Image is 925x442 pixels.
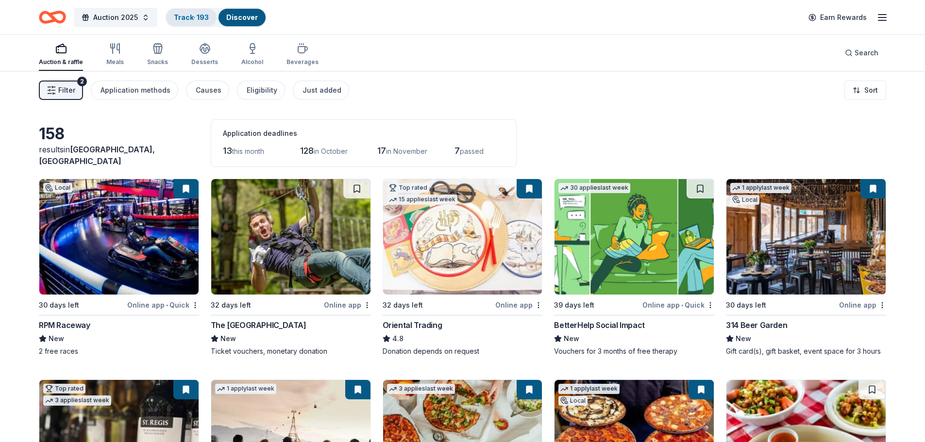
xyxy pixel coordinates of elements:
button: Eligibility [237,81,285,100]
div: Eligibility [247,84,277,96]
div: Alcohol [241,58,263,66]
div: Local [558,396,588,406]
div: 3 applies last week [43,395,111,406]
span: in [39,145,155,166]
span: • [681,301,683,309]
button: Sort [844,81,886,100]
span: New [49,333,64,344]
div: 30 days left [726,299,766,311]
div: Auction & raffle [39,58,83,66]
img: Image for 314 Beer Garden [726,179,886,295]
div: Donation depends on request [383,346,543,356]
div: Online app [324,299,371,311]
button: Beverages [286,39,319,71]
button: Auction 2025 [74,8,157,27]
div: Top rated [387,183,429,193]
span: [GEOGRAPHIC_DATA], [GEOGRAPHIC_DATA] [39,145,155,166]
div: 1 apply last week [558,384,620,394]
div: Gift card(s), gift basket, event space for 3 hours [726,346,886,356]
span: 17 [377,146,386,156]
button: Snacks [147,39,168,71]
span: in October [314,147,348,155]
button: Filter2 [39,81,83,100]
div: 30 applies last week [558,183,630,193]
a: Image for Oriental TradingTop rated15 applieslast week32 days leftOnline appOriental Trading4.8Do... [383,179,543,356]
button: Causes [186,81,229,100]
div: results [39,144,199,167]
div: Application methods [101,84,170,96]
div: 15 applies last week [387,195,457,205]
span: in November [386,147,427,155]
div: Meals [106,58,124,66]
button: Meals [106,39,124,71]
div: 32 days left [383,299,423,311]
div: 30 days left [39,299,79,311]
span: Search [855,47,878,59]
div: Oriental Trading [383,319,442,331]
button: Just added [293,81,349,100]
div: Ticket vouchers, monetary donation [211,346,371,356]
img: Image for The Adventure Park [211,179,370,295]
a: Image for RPM RacewayLocal30 days leftOnline app•QuickRPM RacewayNew2 free races [39,179,199,356]
div: Online app [839,299,886,311]
span: this month [232,147,264,155]
div: Just added [303,84,341,96]
div: Desserts [191,58,218,66]
span: Sort [864,84,878,96]
button: Track· 193Discover [165,8,267,27]
button: Application methods [91,81,178,100]
div: 158 [39,124,199,144]
div: Online app Quick [642,299,714,311]
a: Track· 193 [174,13,209,21]
span: 128 [300,146,314,156]
div: Vouchers for 3 months of free therapy [554,346,714,356]
div: 2 free races [39,346,199,356]
a: Earn Rewards [803,9,873,26]
img: Image for BetterHelp Social Impact [555,179,714,295]
div: Top rated [43,384,85,393]
a: Image for 314 Beer Garden1 applylast weekLocal30 days leftOnline app314 Beer GardenNewGift card(s... [726,179,886,356]
div: 3 applies last week [387,384,455,394]
button: Search [837,43,886,63]
div: 314 Beer Garden [726,319,787,331]
div: RPM Raceway [39,319,90,331]
div: Application deadlines [223,128,505,139]
button: Auction & raffle [39,39,83,71]
span: 7 [454,146,460,156]
span: • [166,301,168,309]
img: Image for Oriental Trading [383,179,542,295]
button: Desserts [191,39,218,71]
div: Snacks [147,58,168,66]
div: The [GEOGRAPHIC_DATA] [211,319,306,331]
div: Causes [196,84,221,96]
a: Image for The Adventure Park32 days leftOnline appThe [GEOGRAPHIC_DATA]NewTicket vouchers, moneta... [211,179,371,356]
span: Filter [58,84,75,96]
div: 2 [77,77,87,86]
span: 4.8 [392,333,404,344]
span: New [736,333,751,344]
div: Local [43,183,72,193]
span: 13 [223,146,232,156]
div: Online app [495,299,542,311]
div: 39 days left [554,299,594,311]
span: Auction 2025 [93,12,138,23]
div: Beverages [286,58,319,66]
div: 32 days left [211,299,251,311]
a: Image for BetterHelp Social Impact30 applieslast week39 days leftOnline app•QuickBetterHelp Socia... [554,179,714,356]
span: New [220,333,236,344]
button: Alcohol [241,39,263,71]
div: Local [730,195,759,205]
div: BetterHelp Social Impact [554,319,644,331]
img: Image for RPM Raceway [39,179,199,295]
a: Home [39,6,66,29]
div: Online app Quick [127,299,199,311]
span: passed [460,147,484,155]
span: New [564,333,579,344]
div: 1 apply last week [215,384,276,394]
div: 1 apply last week [730,183,791,193]
a: Discover [226,13,258,21]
